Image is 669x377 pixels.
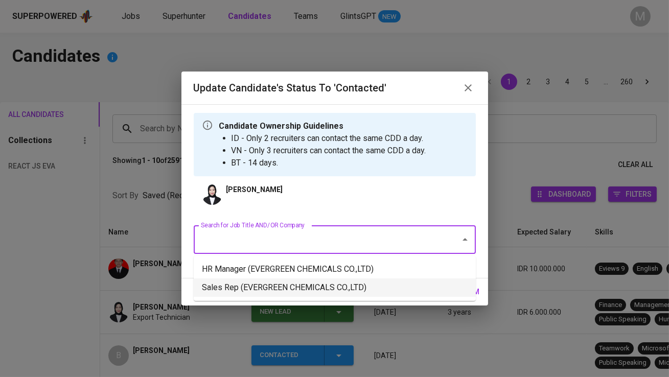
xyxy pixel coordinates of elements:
li: HR Manager (EVERGREEN CHEMICALS CO.,LTD) [194,260,476,278]
h6: Update Candidate's Status to 'Contacted' [194,80,387,96]
button: Close [458,232,472,247]
li: BT - 14 days. [232,157,426,169]
li: VN - Only 3 recruiters can contact the same CDD a day. [232,145,426,157]
li: ID - Only 2 recruiters can contact the same CDD a day. [232,132,426,145]
img: 8dfac8a5bf143fb22615ca26c3f4be54.jpg [202,184,222,205]
li: Sales Rep (EVERGREEN CHEMICALS CO.,LTD) [194,278,476,297]
p: Candidate Ownership Guidelines [219,120,426,132]
p: [PERSON_NAME] [226,184,283,195]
